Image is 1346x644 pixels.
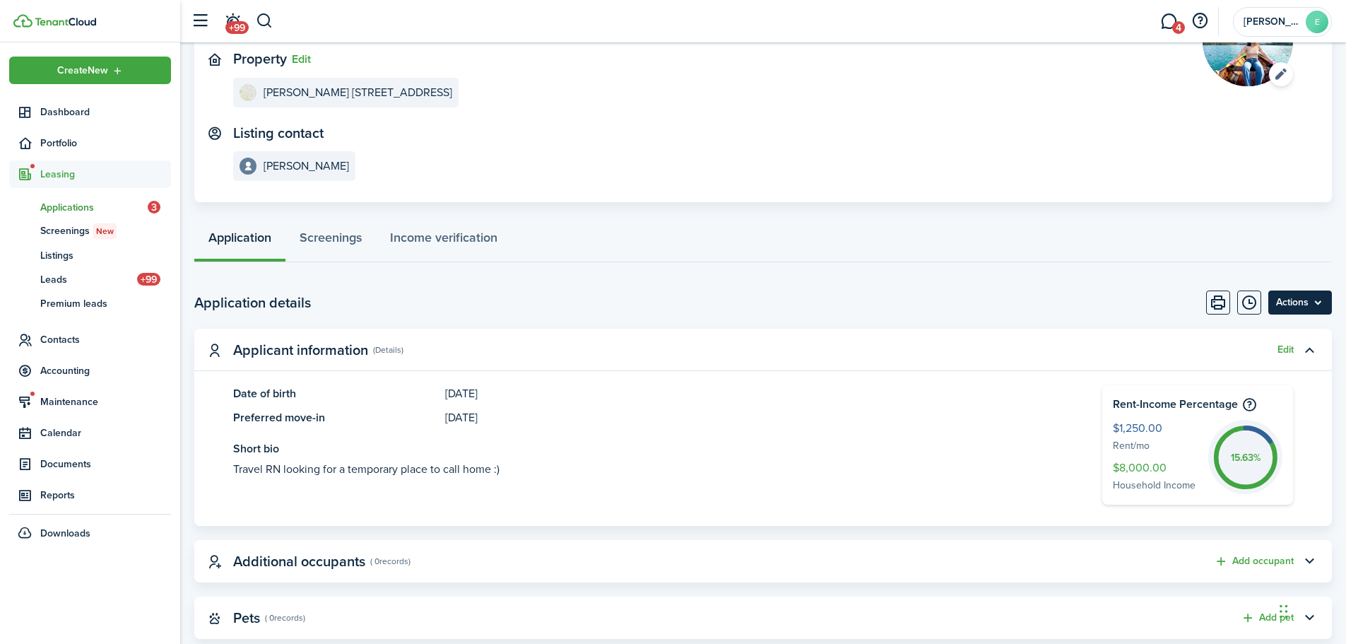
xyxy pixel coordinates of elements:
span: Household Income [1113,478,1201,494]
span: Documents [40,457,171,472]
span: 3 [148,201,160,213]
button: Open menu [1268,291,1332,315]
span: Premium leads [40,296,171,311]
a: Reports [9,481,171,509]
a: Applications3 [9,195,171,219]
button: Search [256,9,273,33]
span: $8,000.00 [1113,459,1201,478]
span: Dashboard [40,105,171,119]
span: Accounting [40,363,171,378]
panel-main-title: Additional occupants [233,554,365,570]
img: TenantCloud [13,14,33,28]
span: 4 [1172,21,1185,34]
e-details-info-title: [PERSON_NAME] [264,160,349,172]
panel-main-subtitle: ( 0 records ) [370,555,411,568]
a: Leads+99 [9,267,171,291]
text-item: Listing contact [233,125,324,141]
see-more: Travel RN looking for a temporary place to call home :) [233,461,1060,478]
div: Drag [1280,590,1288,633]
span: +99 [137,273,160,286]
panel-main-title: Applicant information [233,342,368,358]
button: Edit [1277,344,1294,356]
button: Edit [292,53,311,66]
span: Maintenance [40,394,171,409]
span: New [96,225,114,238]
button: Timeline [1237,291,1261,315]
span: Create New [57,66,108,76]
h4: Rent-Income Percentage [1113,396,1282,413]
button: Open resource center [1188,9,1212,33]
h2: Application details [194,292,311,313]
span: Downloads [40,526,90,541]
a: Premium leads [9,291,171,315]
span: Applications [40,200,148,215]
button: Toggle accordion [1297,338,1321,362]
text-item: Property [233,51,287,67]
span: +99 [225,21,249,34]
a: Listings [9,243,171,267]
panel-main-title: Short bio [233,440,1060,457]
a: Messaging [1155,4,1182,40]
span: Elias [1244,17,1300,27]
span: Screenings [40,223,171,239]
span: Contacts [40,332,171,347]
button: Open menu [9,57,171,84]
panel-main-title: Date of birth [233,385,438,402]
panel-main-description: [DATE] [445,409,1060,426]
a: ScreeningsNew [9,219,171,243]
a: Notifications [219,4,246,40]
button: Open sidebar [187,8,213,35]
a: Income verification [376,220,512,262]
panel-main-subtitle: ( 0 records ) [265,611,305,624]
avatar-text: E [1306,11,1328,33]
span: Rent/mo [1113,438,1201,455]
span: Leads [40,272,137,287]
panel-main-title: Preferred move-in [233,409,438,426]
iframe: Chat Widget [1111,491,1346,644]
e-details-info-title: [PERSON_NAME] [STREET_ADDRESS] [264,86,452,99]
span: Calendar [40,426,171,440]
a: Dashboard [9,98,171,126]
button: Print [1206,291,1230,315]
span: $1,250.00 [1113,420,1201,438]
panel-main-title: Pets [233,610,260,626]
panel-main-body: Toggle accordion [194,385,1332,526]
a: Screenings [285,220,376,262]
panel-main-subtitle: (Details) [373,344,403,356]
span: Listings [40,248,171,263]
span: Portfolio [40,136,171,151]
img: Maxwell 10 Plex [240,84,256,101]
span: Reports [40,488,171,503]
panel-main-description: [DATE] [445,385,1060,402]
span: Leasing [40,167,171,182]
menu-btn: Actions [1268,291,1332,315]
img: TenantCloud [35,18,96,26]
